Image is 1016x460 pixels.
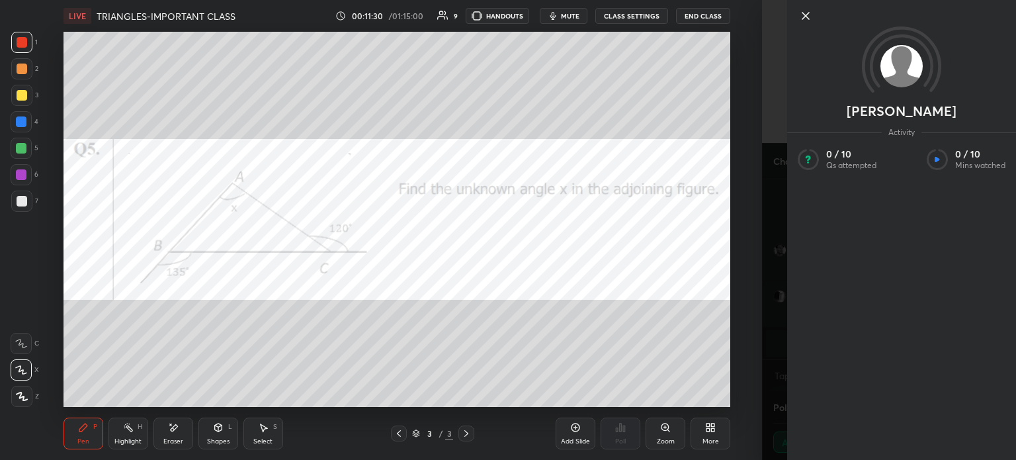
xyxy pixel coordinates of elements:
div: More [702,438,719,445]
div: Highlight [114,438,142,445]
div: Eraser [163,438,183,445]
p: 0 / 10 [955,148,1005,160]
div: Z [11,386,39,407]
div: C [11,333,39,354]
div: 5 [11,138,38,159]
div: Shapes [207,438,230,445]
span: Activity [882,127,921,138]
div: LIVE [63,8,91,24]
button: CLASS SETTINGS [595,8,668,24]
button: HANDOUTS [466,8,529,24]
p: Mins watched [955,160,1005,171]
h4: TRIANGLES-IMPORTANT CLASS [97,10,235,23]
img: default.png [880,45,923,87]
div: 3 [423,430,436,437]
button: End Class [676,8,730,24]
div: 2 [11,58,38,79]
span: mute [561,11,579,21]
p: [PERSON_NAME] [847,106,956,116]
div: H [138,424,142,430]
p: 0 / 10 [826,148,876,160]
div: Select [253,438,273,445]
div: P [93,424,97,430]
div: L [228,424,232,430]
div: X [11,359,39,381]
div: 3 [445,428,453,439]
div: Add Slide [561,438,590,445]
div: Pen [77,438,89,445]
div: 3 [11,85,38,106]
div: 1 [11,32,38,53]
div: / [439,430,443,437]
button: mute [540,8,587,24]
div: S [273,424,277,430]
div: Zoom [657,438,675,445]
div: 4 [11,111,38,132]
div: 6 [11,164,38,185]
div: 9 [454,13,458,19]
div: 7 [11,191,38,212]
p: Qs attempted [826,160,876,171]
